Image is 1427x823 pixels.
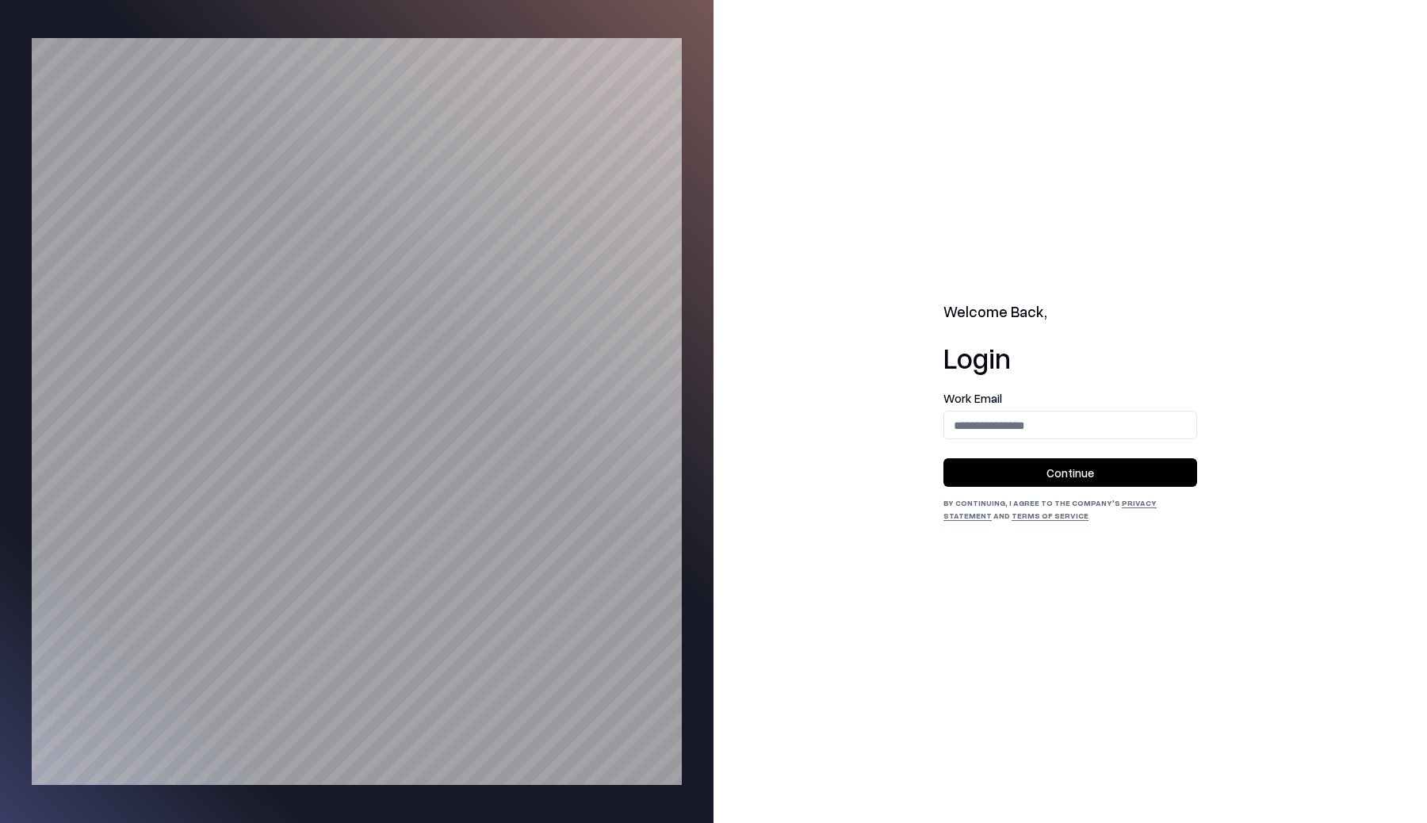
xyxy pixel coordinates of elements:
a: Terms of Service [1012,511,1088,520]
button: Continue [943,458,1197,487]
h2: Welcome Back, [943,301,1197,323]
h1: Login [943,342,1197,373]
label: Work Email [943,392,1197,404]
div: By continuing, I agree to the Company's and [943,496,1197,522]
